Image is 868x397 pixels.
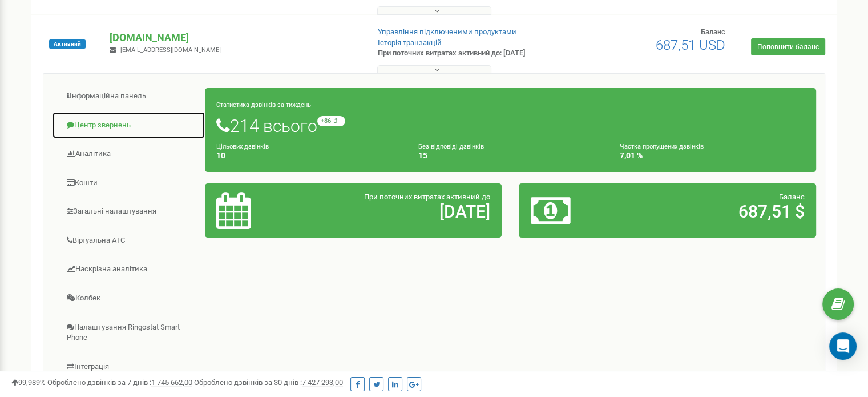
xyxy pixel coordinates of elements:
div: Open Intercom Messenger [829,332,857,360]
a: Інформаційна панель [52,82,205,110]
small: Частка пропущених дзвінків [620,143,704,150]
h4: 15 [418,151,603,160]
a: Історія транзакцій [378,38,442,47]
a: Інтеграція [52,353,205,381]
a: Загальні налаштування [52,198,205,226]
span: [EMAIL_ADDRESS][DOMAIN_NAME] [120,46,221,54]
span: Оброблено дзвінків за 7 днів : [47,378,192,387]
h4: 10 [216,151,401,160]
a: Наскрізна аналітика [52,255,205,283]
span: Баланс [779,193,805,201]
h1: 214 всього [216,116,805,135]
a: Колбек [52,284,205,312]
u: 1 745 662,00 [151,378,192,387]
a: Кошти [52,169,205,197]
small: Без відповіді дзвінків [418,143,484,150]
h2: [DATE] [313,202,490,221]
a: Управління підключеними продуктами [378,27,516,36]
h4: 7,01 % [620,151,805,160]
span: Активний [49,39,86,49]
small: +86 [317,116,345,126]
span: 99,989% [11,378,46,387]
span: 687,51 USD [656,37,725,53]
a: Центр звернень [52,111,205,139]
p: [DOMAIN_NAME] [110,30,359,45]
h2: 687,51 $ [628,202,805,221]
a: Налаштування Ringostat Smart Phone [52,314,205,352]
small: Статистика дзвінків за тиждень [216,101,311,109]
small: Цільових дзвінків [216,143,269,150]
a: Поповнити баланс [751,38,825,55]
u: 7 427 293,00 [302,378,343,387]
span: При поточних витратах активний до [364,193,490,201]
a: Віртуальна АТС [52,227,205,255]
span: Оброблено дзвінків за 30 днів : [194,378,343,387]
p: При поточних витратах активний до: [DATE] [378,48,560,59]
span: Баланс [701,27,725,36]
a: Аналiтика [52,140,205,168]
